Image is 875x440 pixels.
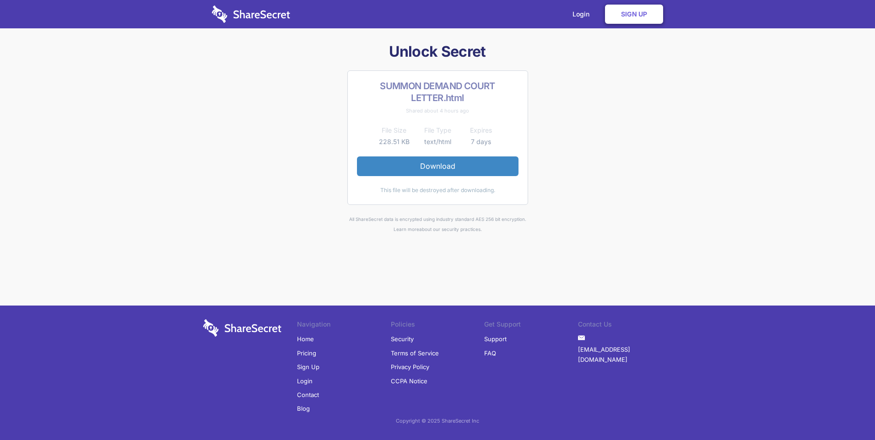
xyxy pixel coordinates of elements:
a: Contact [297,388,319,402]
div: All ShareSecret data is encrypted using industry standard AES 256 bit encryption. about our secur... [200,214,675,235]
h1: Unlock Secret [200,42,675,61]
li: Get Support [484,319,578,332]
a: CCPA Notice [391,374,427,388]
th: File Size [373,125,416,136]
a: Blog [297,402,310,415]
a: [EMAIL_ADDRESS][DOMAIN_NAME] [578,343,672,367]
img: logo-wordmark-white-trans-d4663122ce5f474addd5e946df7df03e33cb6a1c49d2221995e7729f52c070b2.svg [212,5,290,23]
td: text/html [416,136,459,147]
a: Pricing [297,346,316,360]
img: logo-wordmark-white-trans-d4663122ce5f474addd5e946df7df03e33cb6a1c49d2221995e7729f52c070b2.svg [203,319,281,337]
a: Sign Up [605,5,663,24]
a: FAQ [484,346,496,360]
th: File Type [416,125,459,136]
li: Navigation [297,319,391,332]
a: Download [357,156,519,176]
td: 7 days [459,136,503,147]
a: Terms of Service [391,346,439,360]
li: Policies [391,319,485,332]
li: Contact Us [578,319,672,332]
a: Privacy Policy [391,360,429,374]
div: Shared about 4 hours ago [357,106,519,116]
th: Expires [459,125,503,136]
a: Sign Up [297,360,319,374]
h2: SUMMON DEMAND COURT LETTER.html [357,80,519,104]
td: 228.51 KB [373,136,416,147]
a: Home [297,332,314,346]
a: Learn more [394,226,419,232]
a: Support [484,332,507,346]
a: Security [391,332,414,346]
a: Login [297,374,313,388]
div: This file will be destroyed after downloading. [357,185,519,195]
